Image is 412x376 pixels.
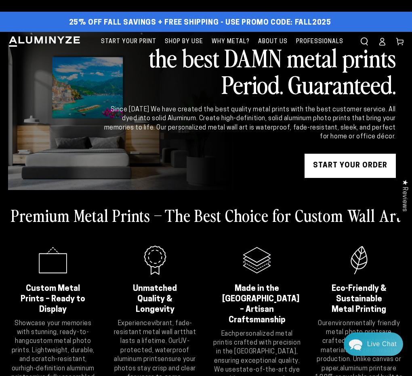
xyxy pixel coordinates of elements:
div: Chat widget toggle [344,332,403,356]
div: Since [DATE] We have created the best quality metal prints with the best customer service. All dy... [103,105,396,142]
span: Professionals [296,37,343,47]
span: Shop By Use [165,37,203,47]
a: Start Your Print [97,32,160,52]
strong: custom metal photo prints [12,338,91,353]
span: About Us [258,37,288,47]
span: Start Your Print [101,37,156,47]
a: Shop By Use [161,32,207,52]
h2: Made in the [GEOGRAPHIC_DATA] – Artisan Craftsmanship [222,284,292,326]
h2: Custom Metal Prints – Ready to Display [18,284,88,315]
h2: the best DAMN metal prints Period. Guaranteed. [103,44,396,97]
strong: vibrant, fade-resistant metal wall art [114,320,192,336]
div: Contact Us Directly [367,332,397,356]
span: 25% off FALL Savings + Free Shipping - Use Promo Code: FALL2025 [69,19,331,27]
a: Why Metal? [208,32,254,52]
img: Aluminyze [8,36,81,48]
a: About Us [254,32,292,52]
h2: Unmatched Quality & Longevity [120,284,190,315]
div: Click to open Judge.me floating reviews tab [397,173,412,218]
a: Professionals [292,32,347,52]
span: Why Metal? [212,37,250,47]
strong: UV-protected, waterproof aluminum prints [114,338,189,363]
summary: Search our site [355,33,373,50]
strong: personalized metal print [213,331,293,346]
h2: Premium Metal Prints – The Best Choice for Custom Wall Art [11,205,401,226]
a: START YOUR Order [305,154,396,178]
strong: aluminum prints [340,366,387,372]
strong: environmentally friendly metal photo prints [326,320,400,336]
h2: Eco-Friendly & Sustainable Metal Printing [324,284,394,315]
